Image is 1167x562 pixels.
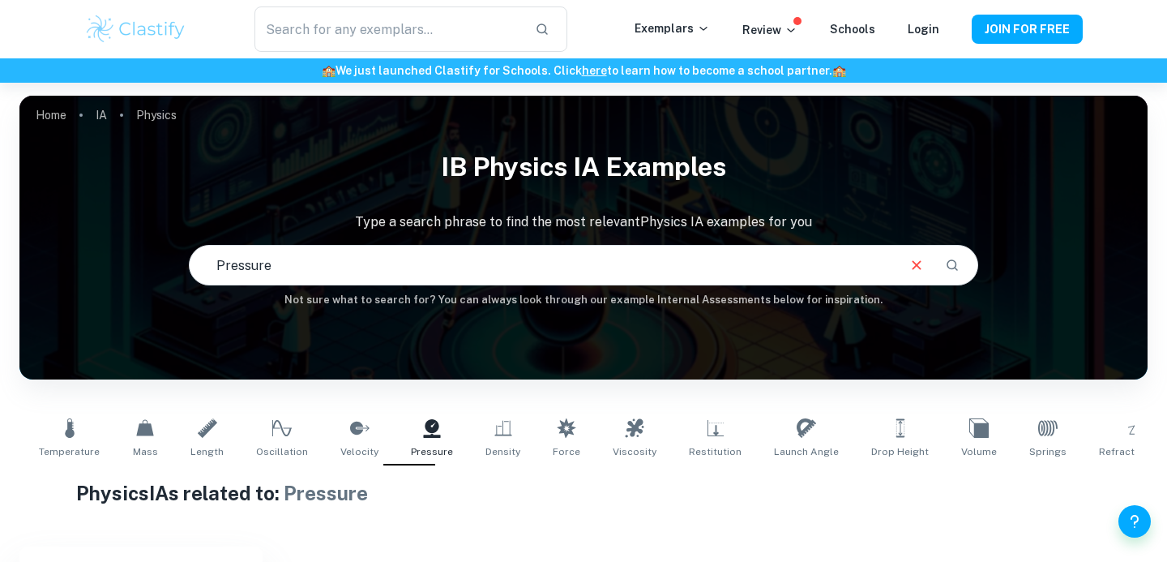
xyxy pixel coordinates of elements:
button: Search [938,251,966,279]
span: Mass [133,444,158,459]
span: Oscillation [256,444,308,459]
span: Drop Height [871,444,929,459]
span: Pressure [411,444,453,459]
a: Schools [830,23,875,36]
span: Viscosity [613,444,656,459]
p: Physics [136,106,177,124]
span: Density [485,444,520,459]
button: JOIN FOR FREE [972,15,1083,44]
span: Launch Angle [774,444,839,459]
a: IA [96,104,107,127]
span: Velocity [340,444,378,459]
p: Type a search phrase to find the most relevant Physics IA examples for you [19,212,1148,232]
span: Volume [961,444,997,459]
span: Pressure [284,482,368,504]
input: E.g. harmonic motion analysis, light diffraction experiments, sliding objects down a ramp... [190,242,895,288]
span: 🏫 [832,64,846,77]
a: Login [908,23,939,36]
button: Help and Feedback [1118,505,1151,538]
h6: We just launched Clastify for Schools. Click to learn how to become a school partner. [3,62,1164,79]
span: Restitution [689,444,742,459]
span: 🏫 [322,64,336,77]
span: Temperature [39,444,100,459]
span: Force [553,444,580,459]
input: Search for any exemplars... [254,6,522,52]
button: Clear [901,250,932,281]
a: Home [36,104,66,127]
h1: Physics IAs related to: [76,478,1092,508]
a: here [582,64,607,77]
img: Clastify logo [84,13,187,45]
h6: Not sure what to search for? You can always look through our example Internal Assessments below f... [19,292,1148,308]
p: Review [742,21,797,39]
span: Length [190,444,224,459]
p: Exemplars [635,19,710,37]
h1: IB Physics IA examples [19,141,1148,193]
span: Springs [1029,444,1067,459]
